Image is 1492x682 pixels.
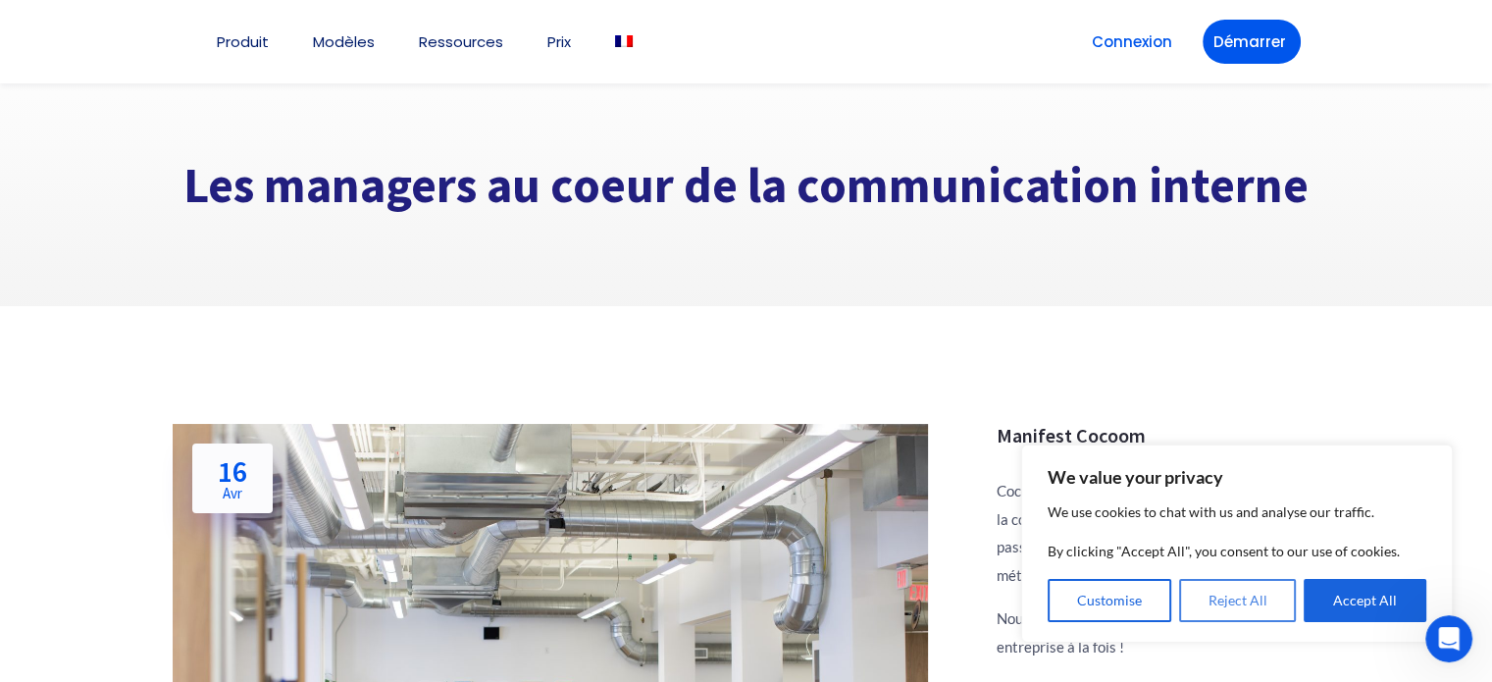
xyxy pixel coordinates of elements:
[1048,465,1426,489] p: We value your privacy
[997,424,1320,447] h3: Manifest Cocoom
[615,35,633,47] img: Français
[1179,579,1297,622] button: Reject All
[218,486,247,500] span: Avr
[1048,579,1171,622] button: Customise
[547,34,571,49] a: Prix
[1048,540,1426,563] p: By clicking "Accept All", you consent to our use of cookies.
[419,34,503,49] a: Ressources
[173,155,1320,217] h1: Les managers au coeur de la communication interne
[218,456,247,500] h2: 16
[1081,20,1183,64] a: Connexion
[313,34,375,49] a: Modèles
[192,444,273,513] a: 16Avr
[997,477,1320,589] p: Cocoom est un éditeur de logiciel, spécialisé dans la communication interne. Notre équipe de pass...
[1304,579,1426,622] button: Accept All
[217,34,269,49] a: Produit
[1048,500,1426,524] p: We use cookies to chat with us and analyse our traffic.
[1203,20,1301,64] a: Démarrer
[1425,615,1472,662] iframe: Intercom live chat
[997,604,1320,660] p: Nous pensons que l’on peut changer le monde, une entreprise à la fois !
